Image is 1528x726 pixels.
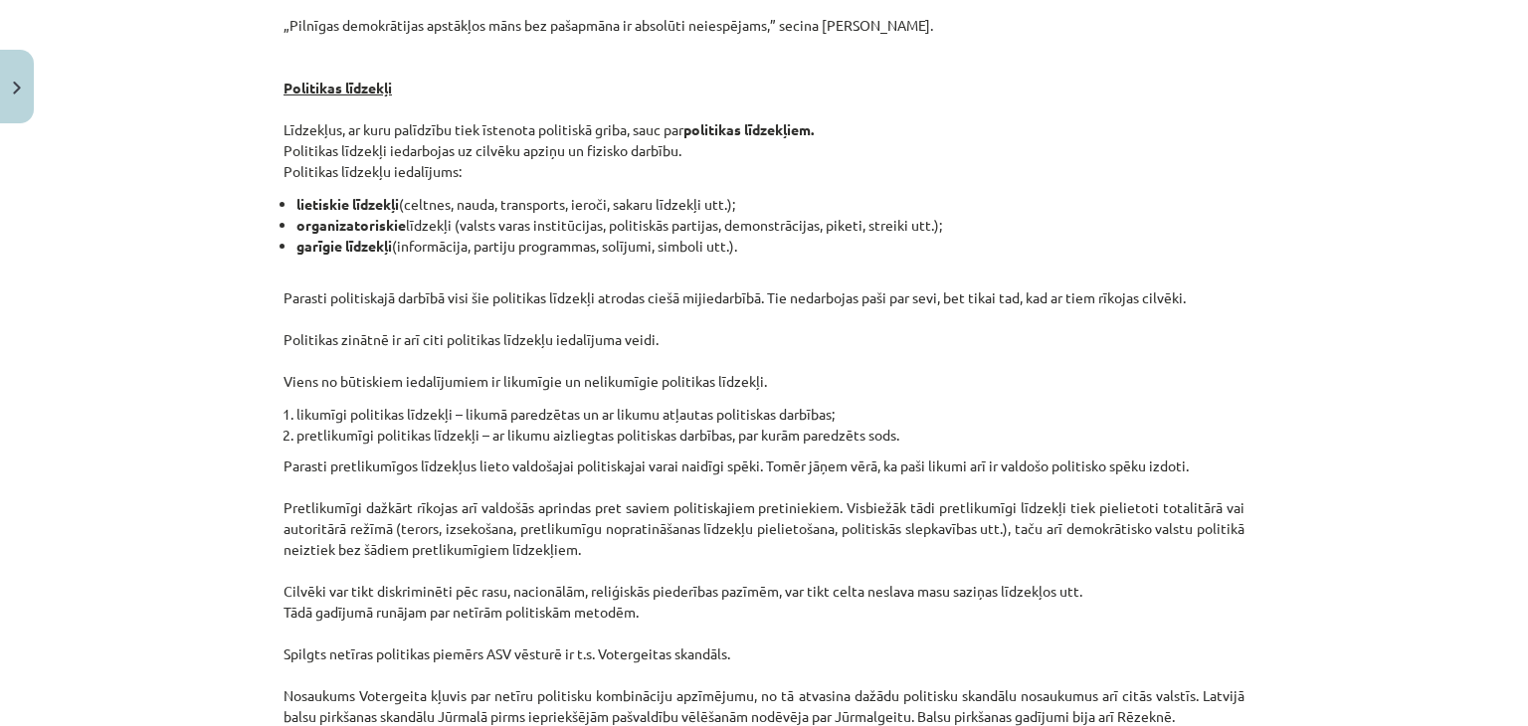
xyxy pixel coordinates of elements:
[296,236,1244,257] li: (informācija, partiju programmas, solījumi, simboli utt.).
[284,267,1244,392] p: Parasti politiskajā darbībā visi šie politikas līdzekļi atrodas ciešā mijiedarbībā. Tie nedarboja...
[683,120,814,138] strong: politikas līdzekļiem.
[296,194,1244,215] li: (celtnes, nauda, transports, ieroči, sakaru līdzekļi utt.);
[296,215,1244,236] li: līdzekļi (valsts varas institūcijas, politiskās partijas, demonstrācijas, piketi, streiki utt.);
[296,216,406,234] strong: organizatoriskie
[296,404,1244,425] li: likumīgi politikas līdzekļi – likumā paredzētas un ar likumu atļautas politiskas darbības;
[296,237,392,255] strong: garīgie līdzekļi
[296,195,399,213] strong: lietiskie līdzekļi
[296,425,1244,446] li: pretlikumīgi politikas līdzekļi – ar likumu aizliegtas politiskas darbības, par kurām paredzēts s...
[13,82,21,94] img: icon-close-lesson-0947bae3869378f0d4975bcd49f059093ad1ed9edebbc8119c70593378902aed.svg
[284,79,392,96] u: Politikas līdzekļi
